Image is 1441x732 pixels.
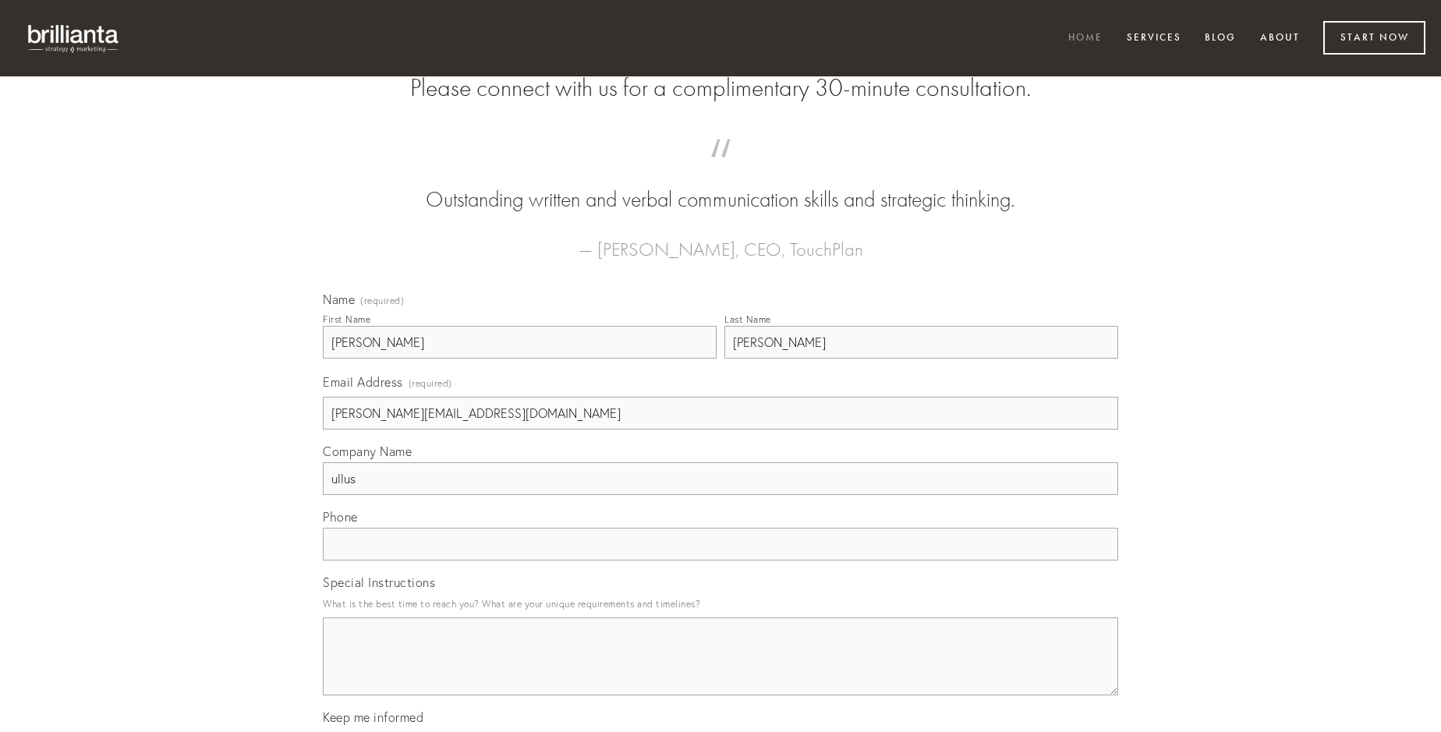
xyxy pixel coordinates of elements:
[348,154,1093,185] span: “
[323,292,355,307] span: Name
[1117,26,1191,51] a: Services
[360,296,404,306] span: (required)
[323,444,412,459] span: Company Name
[323,575,435,590] span: Special Instructions
[1250,26,1310,51] a: About
[323,313,370,325] div: First Name
[323,593,1118,614] p: What is the best time to reach you? What are your unique requirements and timelines?
[409,373,452,394] span: (required)
[323,73,1118,103] h2: Please connect with us for a complimentary 30-minute consultation.
[724,313,771,325] div: Last Name
[1323,21,1425,55] a: Start Now
[16,16,133,61] img: brillianta - research, strategy, marketing
[348,215,1093,265] figcaption: — [PERSON_NAME], CEO, TouchPlan
[348,154,1093,215] blockquote: Outstanding written and verbal communication skills and strategic thinking.
[323,374,403,390] span: Email Address
[323,509,358,525] span: Phone
[1058,26,1113,51] a: Home
[1195,26,1246,51] a: Blog
[323,709,423,725] span: Keep me informed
